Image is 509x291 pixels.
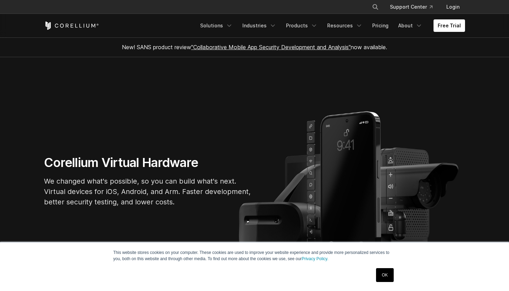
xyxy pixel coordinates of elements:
[323,19,367,32] a: Resources
[369,1,382,13] button: Search
[113,249,396,262] p: This website stores cookies on your computer. These cookies are used to improve your website expe...
[44,155,252,170] h1: Corellium Virtual Hardware
[122,44,387,51] span: New! SANS product review now available.
[282,19,322,32] a: Products
[238,19,280,32] a: Industries
[376,268,394,282] a: OK
[441,1,465,13] a: Login
[394,19,427,32] a: About
[44,176,252,207] p: We changed what's possible, so you can build what's next. Virtual devices for iOS, Android, and A...
[44,21,99,30] a: Corellium Home
[368,19,393,32] a: Pricing
[434,19,465,32] a: Free Trial
[302,256,328,261] a: Privacy Policy.
[196,19,465,32] div: Navigation Menu
[191,44,351,51] a: "Collaborative Mobile App Security Development and Analysis"
[364,1,465,13] div: Navigation Menu
[384,1,438,13] a: Support Center
[196,19,237,32] a: Solutions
